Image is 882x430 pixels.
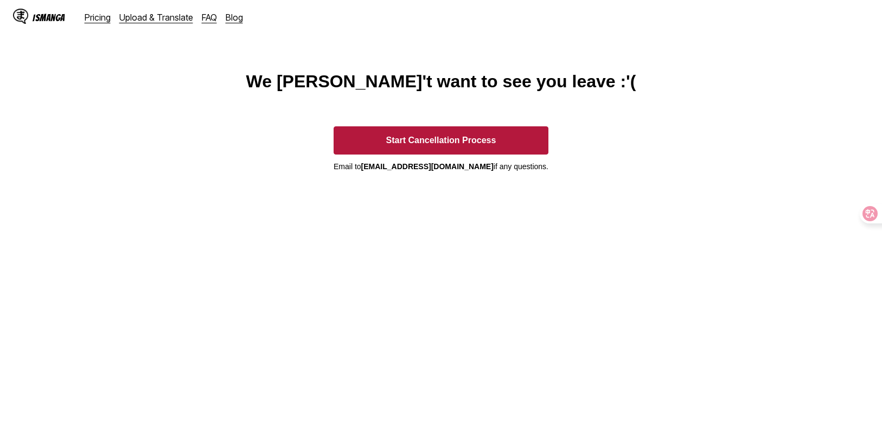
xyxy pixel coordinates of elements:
button: Start Cancellation Process [334,126,548,155]
img: IsManga Logo [13,9,28,24]
a: IsManga LogoIsManga [13,9,85,26]
b: [EMAIL_ADDRESS][DOMAIN_NAME] [361,162,494,171]
a: FAQ [202,12,217,23]
a: Blog [226,12,243,23]
p: Email to if any questions. [334,162,548,171]
h1: We [PERSON_NAME]'t want to see you leave :'( [246,72,636,92]
div: IsManga [33,12,65,23]
a: Upload & Translate [119,12,193,23]
a: Pricing [85,12,111,23]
